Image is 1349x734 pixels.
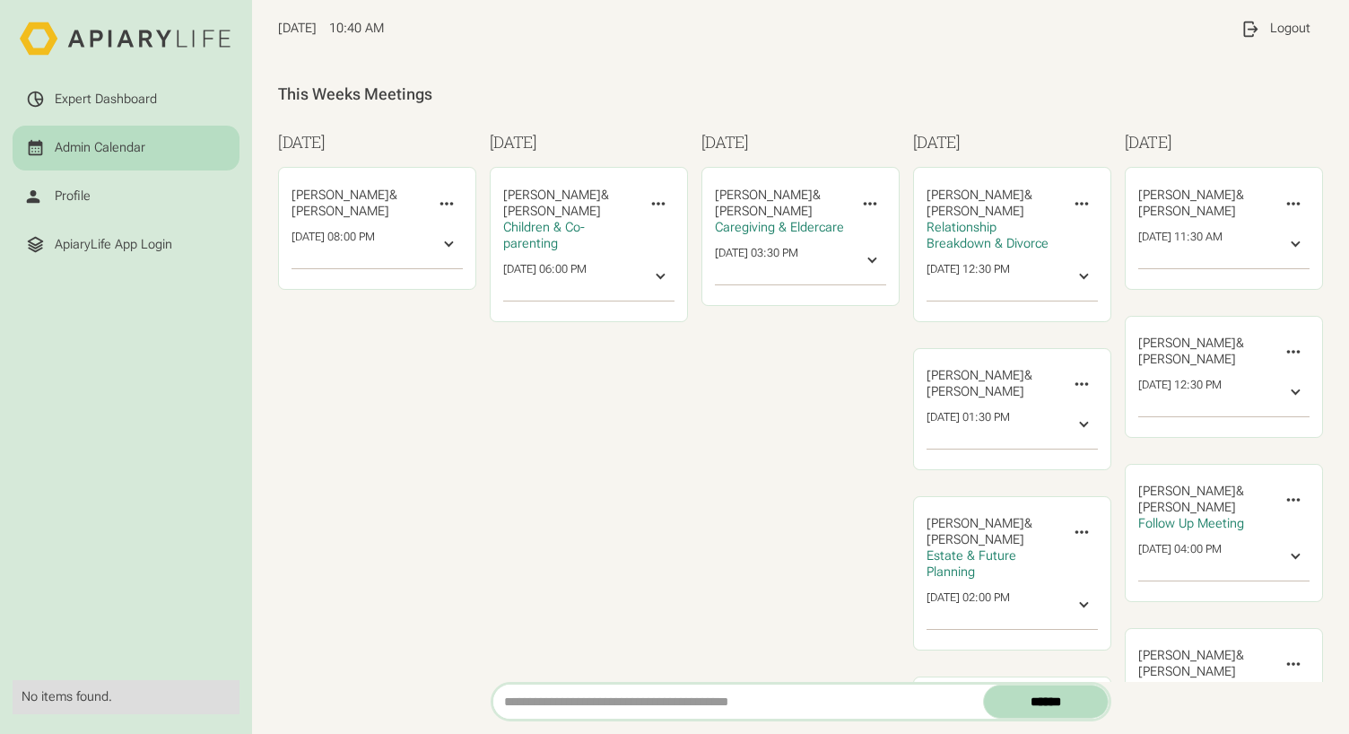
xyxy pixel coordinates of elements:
div: [DATE] 12:30 PM [1138,378,1222,406]
div: This Weeks Meetings [278,84,1323,105]
span: [PERSON_NAME] [715,204,813,219]
div: & [715,188,847,220]
span: [PERSON_NAME] [1138,204,1236,219]
span: Caregiving & Eldercare [715,220,844,235]
span: [PERSON_NAME] [927,384,1024,399]
span: [PERSON_NAME] [927,532,1024,547]
div: ApiaryLife App Login [55,237,172,253]
span: [PERSON_NAME] [292,204,389,219]
span: [PERSON_NAME] [1138,648,1236,663]
h3: [DATE] [278,130,477,154]
span: [PERSON_NAME] [927,188,1024,203]
span: Relationship Breakdown & Divorce [927,220,1049,251]
div: & [1138,188,1270,220]
span: [PERSON_NAME] [1138,336,1236,351]
a: Admin Calendar [13,126,239,170]
div: Profile [55,188,91,205]
span: [PERSON_NAME] [503,204,601,219]
h3: [DATE] [1125,130,1324,154]
div: [DATE] 02:00 PM [927,590,1010,619]
div: & [503,188,635,220]
h3: [DATE] [490,130,689,154]
h3: [DATE] [701,130,901,154]
span: 10:40 AM [329,21,384,37]
div: [DATE] 01:30 PM [927,410,1010,439]
span: [PERSON_NAME] [927,516,1024,531]
span: [PERSON_NAME] [715,188,813,203]
a: Logout [1228,6,1323,51]
div: Expert Dashboard [55,92,157,108]
div: & [927,368,1058,400]
div: & [927,516,1058,548]
a: Profile [13,174,239,219]
div: [DATE] 03:30 PM [715,246,798,275]
span: [PERSON_NAME] [1138,188,1236,203]
div: & [1138,484,1270,516]
span: [PERSON_NAME] [927,368,1024,383]
div: No items found. [22,689,230,705]
div: [DATE] 12:30 PM [927,262,1010,291]
div: & [1138,648,1270,680]
span: [PERSON_NAME] [1138,664,1236,679]
div: [DATE] 11:30 AM [1138,230,1223,258]
div: Admin Calendar [55,140,145,156]
span: [PERSON_NAME] [503,188,601,203]
div: [DATE] 06:00 PM [503,262,587,291]
span: Estate & Future Planning [927,548,1016,580]
div: [DATE] 04:00 PM [1138,542,1222,571]
a: Expert Dashboard [13,77,239,122]
span: [PERSON_NAME] [927,204,1024,219]
div: & [1138,336,1270,368]
div: [DATE] 08:00 PM [292,230,375,258]
span: [PERSON_NAME] [1138,352,1236,367]
span: [PERSON_NAME] [1138,500,1236,515]
span: [PERSON_NAME] [292,188,389,203]
div: & [927,188,1058,220]
span: Estate & Future Planning [1138,680,1228,712]
div: Logout [1270,21,1310,37]
span: Follow Up Meeting [1138,516,1244,531]
div: & [292,188,423,220]
span: Children & Co-parenting [503,220,585,251]
span: [PERSON_NAME] [1138,484,1236,499]
a: ApiaryLife App Login [13,223,239,267]
span: [DATE] [278,21,317,36]
h3: [DATE] [913,130,1112,154]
